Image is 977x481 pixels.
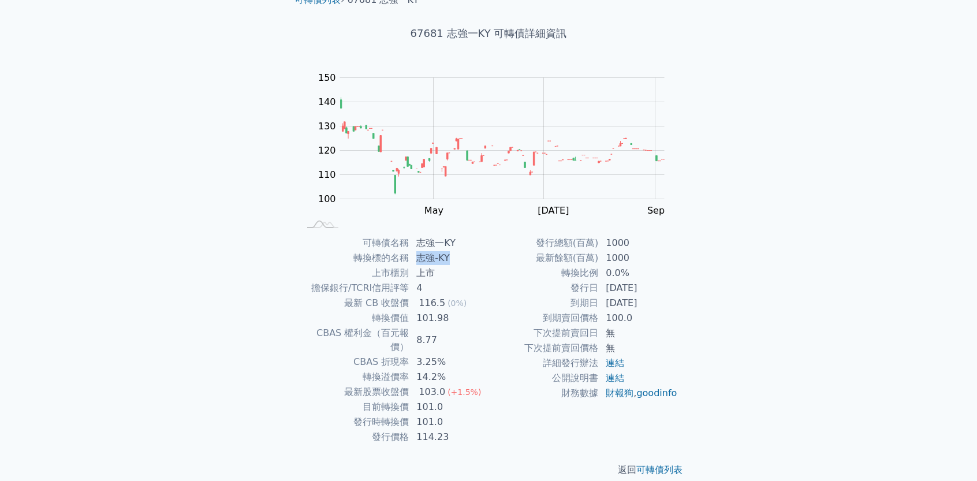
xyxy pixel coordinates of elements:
[599,341,678,356] td: 無
[606,357,624,368] a: 連結
[299,296,409,311] td: 最新 CB 收盤價
[299,236,409,251] td: 可轉債名稱
[488,326,599,341] td: 下次提前賣回日
[409,326,488,355] td: 8.77
[538,205,569,216] tspan: [DATE]
[599,326,678,341] td: 無
[318,193,336,204] tspan: 100
[606,387,633,398] a: 財報狗
[488,341,599,356] td: 下次提前賣回價格
[606,372,624,383] a: 連結
[318,72,336,83] tspan: 150
[488,236,599,251] td: 發行總額(百萬)
[409,251,488,266] td: 志強-KY
[409,266,488,281] td: 上市
[488,311,599,326] td: 到期賣回價格
[299,251,409,266] td: 轉換標的名稱
[448,387,481,397] span: (+1.5%)
[599,296,678,311] td: [DATE]
[318,96,336,107] tspan: 140
[299,311,409,326] td: 轉換價值
[409,415,488,430] td: 101.0
[647,205,665,216] tspan: Sep
[409,370,488,385] td: 14.2%
[299,281,409,296] td: 擔保銀行/TCRI信用評等
[299,400,409,415] td: 目前轉換價
[599,266,678,281] td: 0.0%
[318,121,336,132] tspan: 130
[919,426,977,481] iframe: Chat Widget
[285,463,692,477] p: 返回
[599,251,678,266] td: 1000
[285,25,692,42] h1: 67681 志強一KY 可轉債詳細資訊
[488,296,599,311] td: 到期日
[488,251,599,266] td: 最新餘額(百萬)
[409,236,488,251] td: 志強一KY
[299,430,409,445] td: 發行價格
[409,400,488,415] td: 101.0
[318,169,336,180] tspan: 110
[424,205,443,216] tspan: May
[599,311,678,326] td: 100.0
[488,386,599,401] td: 財務數據
[299,266,409,281] td: 上市櫃別
[299,355,409,370] td: CBAS 折現率
[312,72,682,216] g: Chart
[409,430,488,445] td: 114.23
[299,370,409,385] td: 轉換溢價率
[409,311,488,326] td: 101.98
[416,296,448,310] div: 116.5
[299,415,409,430] td: 發行時轉換價
[636,387,677,398] a: goodinfo
[448,299,467,308] span: (0%)
[488,281,599,296] td: 發行日
[299,326,409,355] td: CBAS 權利金（百元報價）
[318,145,336,156] tspan: 120
[416,385,448,399] div: 103.0
[599,386,678,401] td: ,
[488,356,599,371] td: 詳細發行辦法
[599,281,678,296] td: [DATE]
[488,371,599,386] td: 公開說明書
[299,385,409,400] td: 最新股票收盤價
[599,236,678,251] td: 1000
[488,266,599,281] td: 轉換比例
[919,426,977,481] div: 聊天小工具
[636,464,683,475] a: 可轉債列表
[409,281,488,296] td: 4
[409,355,488,370] td: 3.25%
